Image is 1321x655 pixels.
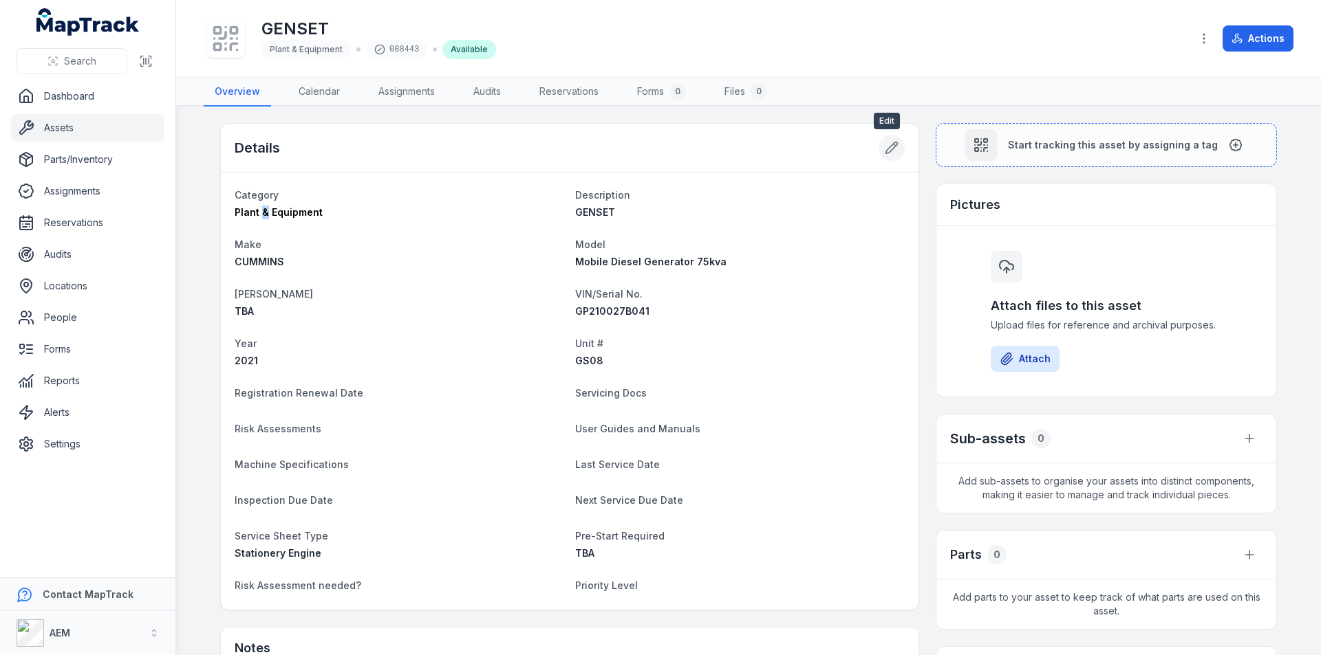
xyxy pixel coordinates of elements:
span: TBA [235,305,254,317]
button: Actions [1223,25,1293,52]
button: Attach [991,346,1060,372]
div: Available [442,40,496,59]
a: Reservations [528,78,610,107]
div: 0 [987,545,1007,564]
a: Calendar [288,78,351,107]
span: [PERSON_NAME] [235,288,313,300]
h3: Parts [950,545,982,564]
span: Risk Assessment needed? [235,579,361,591]
a: Audits [11,241,164,268]
span: Year [235,337,257,349]
span: Inspection Due Date [235,494,333,506]
span: Plant & Equipment [270,44,343,54]
a: Assignments [11,177,164,205]
span: Last Service Date [575,458,660,470]
span: GP210027B041 [575,305,649,317]
span: Plant & Equipment [235,206,323,218]
span: GS08 [575,355,603,366]
span: Unit # [575,337,603,349]
a: Settings [11,430,164,458]
span: Edit [874,113,900,129]
a: Overview [204,78,271,107]
button: Search [17,48,127,74]
h3: Pictures [950,195,1000,214]
a: Dashboard [11,82,164,110]
span: Model [575,238,605,250]
span: VIN/Serial No. [575,288,643,300]
span: Service Sheet Type [235,530,328,542]
div: 0 [669,83,686,100]
h3: Attach files to this asset [991,296,1222,315]
strong: Contact MapTrack [43,588,133,600]
span: User Guides and Manuals [575,423,700,434]
a: Audits [462,78,512,107]
span: Registration Renewal Date [235,387,363,399]
div: 088443 [366,40,427,59]
a: Assignments [367,78,446,107]
span: Start tracking this asset by assigning a tag [1008,138,1218,152]
span: Machine Specifications [235,458,349,470]
span: Next Service Due Date [575,494,683,506]
span: TBA [575,547,594,559]
a: Assets [11,114,164,142]
a: Alerts [11,399,164,426]
span: Upload files for reference and archival purposes. [991,318,1222,332]
strong: AEM [50,627,70,639]
span: Servicing Docs [575,387,647,399]
h1: GENSET [261,18,496,40]
a: MapTrack [36,8,140,36]
span: Priority Level [575,579,638,591]
span: GENSET [575,206,615,218]
span: Make [235,238,261,250]
span: Risk Assessments [235,423,321,434]
a: Forms [11,335,164,363]
span: Category [235,189,279,201]
span: Stationery Engine [235,547,321,559]
span: Add parts to your asset to keep track of what parts are used on this asset. [936,579,1276,629]
a: Reports [11,367,164,395]
a: Locations [11,272,164,300]
span: Pre-Start Required [575,530,665,542]
div: 0 [751,83,767,100]
a: Reservations [11,209,164,236]
a: People [11,304,164,331]
span: Description [575,189,630,201]
a: Parts/Inventory [11,146,164,173]
h2: Sub-assets [950,429,1026,448]
span: Mobile Diesel Generator 75kva [575,256,727,267]
span: 2021 [235,355,258,366]
span: Search [64,54,96,68]
a: Forms0 [626,78,697,107]
span: CUMMINS [235,256,284,267]
div: 0 [1031,429,1051,448]
span: Add sub-assets to organise your assets into distinct components, making it easier to manage and t... [936,463,1276,513]
a: Files0 [713,78,778,107]
h2: Details [235,138,280,157]
button: Start tracking this asset by assigning a tag [936,123,1277,167]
